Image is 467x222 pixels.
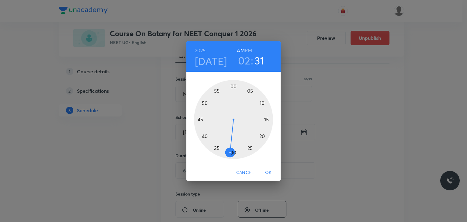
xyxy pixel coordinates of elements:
[237,46,244,55] button: AM
[251,54,253,67] h3: :
[195,46,206,55] button: 2025
[238,54,250,67] button: 02
[195,55,227,68] button: [DATE]
[259,167,278,178] button: OK
[234,167,256,178] button: Cancel
[254,54,264,67] button: 31
[245,46,252,55] button: PM
[261,169,276,176] span: OK
[236,169,254,176] span: Cancel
